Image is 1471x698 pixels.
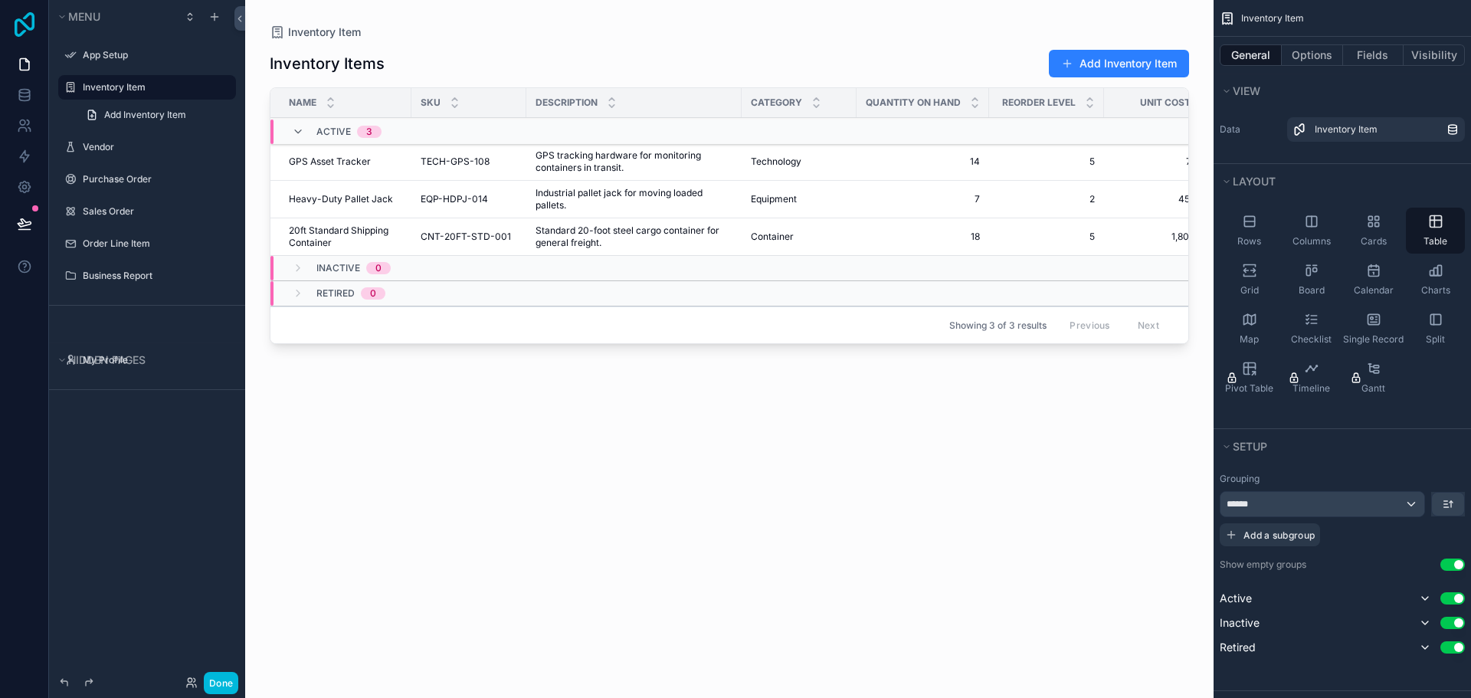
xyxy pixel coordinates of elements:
label: Show empty groups [1220,559,1306,571]
button: General [1220,44,1282,66]
span: Layout [1233,175,1276,188]
button: Options [1282,44,1343,66]
span: Table [1423,235,1447,247]
span: Inactive [316,262,360,274]
span: Columns [1292,235,1331,247]
a: Inventory Item [1287,117,1465,142]
button: Grid [1220,257,1279,303]
span: Inactive [1220,615,1260,631]
span: Sku [421,97,441,109]
span: Checklist [1291,333,1332,346]
span: Map [1240,333,1259,346]
button: Checklist [1282,306,1341,352]
label: Vendor [83,141,227,153]
span: Showing 3 of 3 results [949,320,1047,332]
div: 0 [375,262,382,274]
button: Table [1406,208,1465,254]
span: Calendar [1354,284,1394,297]
span: Timeline [1292,382,1330,395]
button: Board [1282,257,1341,303]
span: Split [1426,333,1445,346]
button: Done [204,672,238,694]
span: Active [1220,591,1252,606]
button: Pivot Table [1220,355,1279,401]
span: Unit Cost [1140,97,1191,109]
span: Retired [316,287,355,300]
span: Name [289,97,316,109]
button: Hidden pages [55,349,230,371]
a: Add Inventory Item [77,103,236,127]
button: Setup [1220,436,1456,457]
span: Rows [1237,235,1261,247]
span: Board [1299,284,1325,297]
label: Business Report [83,270,227,282]
span: Grid [1240,284,1259,297]
button: Layout [1220,171,1456,192]
span: View [1233,84,1260,97]
span: Charts [1421,284,1450,297]
span: Retired [1220,640,1256,655]
label: Data [1220,123,1281,136]
button: Map [1220,306,1279,352]
button: Single Record [1344,306,1403,352]
label: Grouping [1220,473,1260,485]
button: Rows [1220,208,1279,254]
button: Split [1406,306,1465,352]
label: App Setup [83,49,227,61]
span: Setup [1233,440,1267,453]
span: Add Inventory Item [104,109,186,121]
span: Inventory Item [1241,12,1304,25]
div: 3 [366,126,372,138]
label: Order Line Item [83,238,227,250]
label: Inventory Item [83,81,227,93]
span: Gantt [1361,382,1385,395]
button: View [1220,80,1456,102]
span: Menu [68,10,100,23]
span: Pivot Table [1225,382,1273,395]
button: Menu [55,6,175,28]
button: Visibility [1404,44,1465,66]
button: Calendar [1344,257,1403,303]
span: Cards [1361,235,1387,247]
span: Quantity On Hand [866,97,961,109]
button: Columns [1282,208,1341,254]
div: 0 [370,287,376,300]
label: My Profile [83,354,227,366]
button: Cards [1344,208,1403,254]
span: Category [751,97,802,109]
label: Sales Order [83,205,227,218]
button: Gantt [1344,355,1403,401]
span: Description [536,97,598,109]
button: Fields [1343,44,1404,66]
button: Add a subgroup [1220,523,1320,546]
span: Active [316,126,351,138]
button: Timeline [1282,355,1341,401]
label: Purchase Order [83,173,227,185]
span: Single Record [1343,333,1404,346]
span: Reorder Level [1002,97,1076,109]
span: Inventory Item [1315,123,1378,136]
button: Charts [1406,257,1465,303]
span: Add a subgroup [1243,529,1315,541]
